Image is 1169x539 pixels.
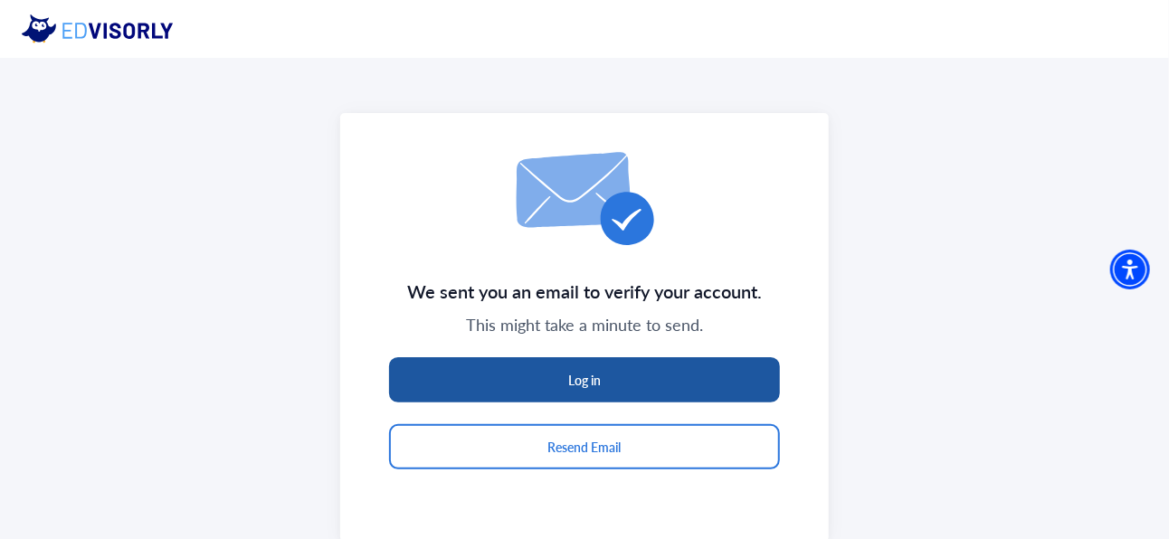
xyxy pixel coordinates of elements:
img: email-icon [515,150,655,246]
button: Resend Email [389,424,780,469]
img: eddy logo [22,14,188,43]
button: Log in [389,357,780,402]
span: This might take a minute to send. [466,314,703,336]
span: We sent you an email to verify your account. [407,276,762,307]
div: Accessibility Menu [1110,250,1150,289]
